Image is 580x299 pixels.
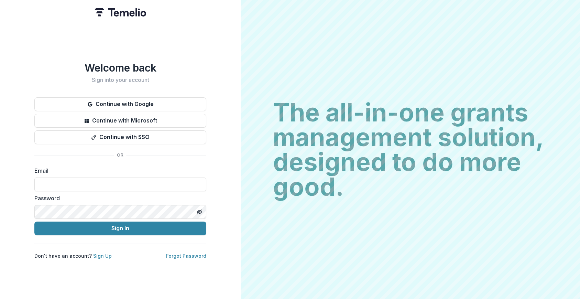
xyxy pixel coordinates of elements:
label: Email [34,167,202,175]
a: Sign Up [93,253,112,259]
img: Temelio [95,8,146,17]
button: Continue with Google [34,97,206,111]
h2: Sign into your account [34,77,206,83]
button: Continue with SSO [34,130,206,144]
button: Toggle password visibility [194,206,205,217]
p: Don't have an account? [34,252,112,259]
button: Sign In [34,222,206,235]
a: Forgot Password [166,253,206,259]
button: Continue with Microsoft [34,114,206,128]
label: Password [34,194,202,202]
h1: Welcome back [34,62,206,74]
